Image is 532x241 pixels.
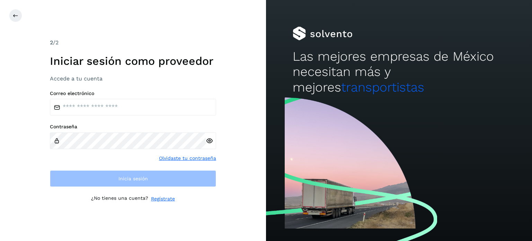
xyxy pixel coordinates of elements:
[341,80,424,95] span: transportistas
[151,195,175,203] a: Regístrate
[159,155,216,162] a: Olvidaste tu contraseña
[50,54,216,68] h1: Iniciar sesión como proveedor
[50,91,216,96] label: Correo electrónico
[50,124,216,130] label: Contraseña
[50,38,216,47] div: /2
[118,176,148,181] span: Inicia sesión
[50,170,216,187] button: Inicia sesión
[91,195,148,203] p: ¿No tienes una cuenta?
[293,49,505,95] h2: Las mejores empresas de México necesitan más y mejores
[50,39,53,46] span: 2
[50,75,216,82] h3: Accede a tu cuenta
